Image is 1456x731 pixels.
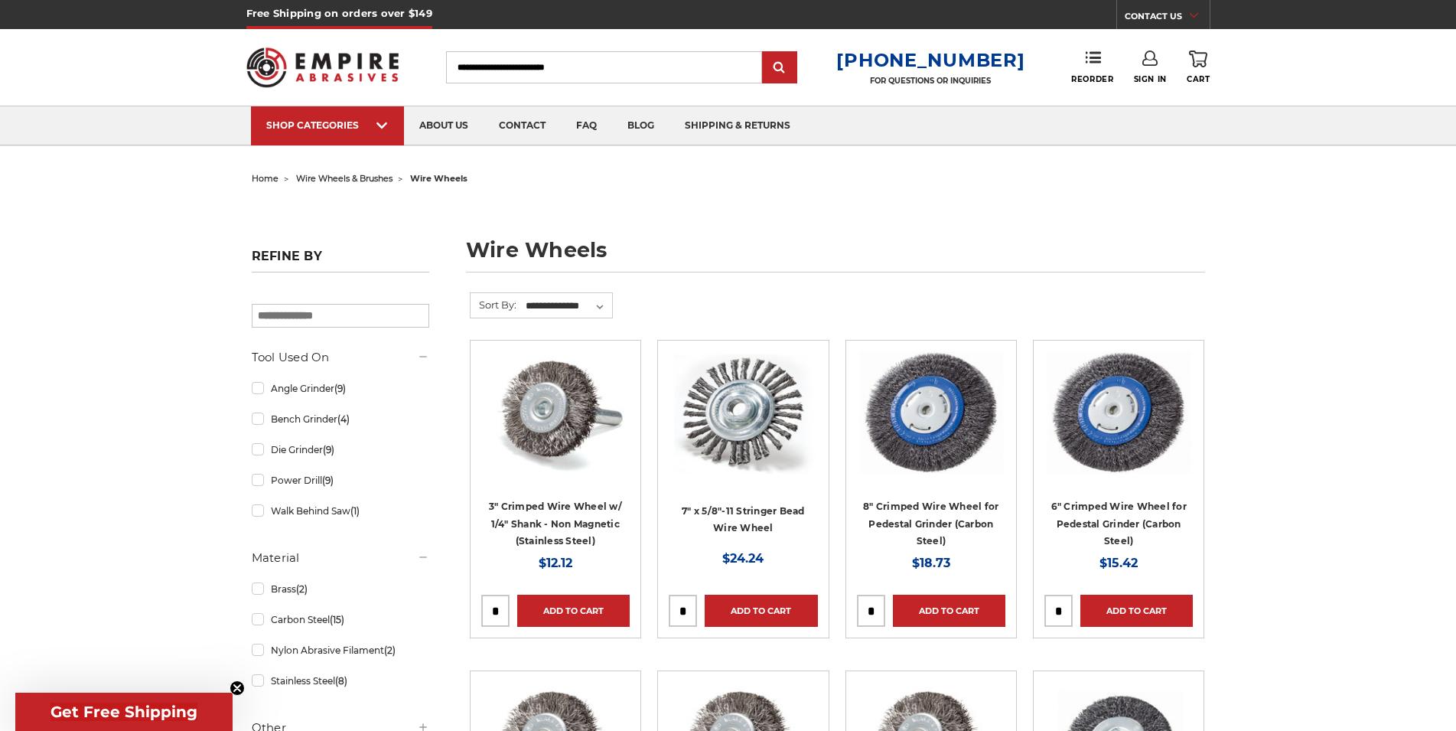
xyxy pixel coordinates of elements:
[50,703,197,721] span: Get Free Shipping
[252,173,278,184] a: home
[335,675,347,687] span: (8)
[1044,351,1193,547] a: 6" Crimped Wire Wheel for Pedestal Grinder
[252,249,429,272] h5: Refine by
[836,49,1024,71] a: [PHONE_NUMBER]
[15,693,233,731] div: Get Free ShippingClose teaser
[252,406,429,432] a: Bench Grinder
[857,351,1005,474] img: 8" Crimped Wire Wheel for Pedestal Grinder
[1187,51,1210,84] a: Cart
[246,38,399,97] img: Empire Abrasives
[252,576,429,602] a: Brass
[836,76,1024,86] p: FOR QUESTIONS OR INQUIRIES
[350,505,360,517] span: (1)
[705,595,817,627] a: Add to Cart
[1099,556,1138,570] span: $15.42
[484,106,561,145] a: contact
[1187,74,1210,84] span: Cart
[539,556,572,570] span: $12.12
[322,475,334,486] span: (9)
[252,436,429,463] a: Die Grinder
[764,53,795,83] input: Submit
[523,295,612,318] select: Sort By:
[296,173,393,184] a: wire wheels & brushes
[334,383,346,394] span: (9)
[330,614,344,625] span: (15)
[266,119,389,131] div: SHOP CATEGORIES
[323,444,334,455] span: (9)
[612,106,669,145] a: blog
[1080,595,1193,627] a: Add to Cart
[1071,51,1113,83] a: Reorder
[481,351,630,474] img: Crimped Wire Wheel with Shank Non Magnetic
[252,667,429,694] a: Stainless Steel
[481,351,630,547] a: Crimped Wire Wheel with Shank Non Magnetic
[252,375,429,402] a: Angle Grinder
[517,595,630,627] a: Add to Cart
[912,556,950,570] span: $18.73
[252,606,429,633] a: Carbon Steel
[404,106,484,145] a: about us
[384,645,396,656] span: (2)
[252,348,429,367] h5: Tool Used On
[1071,74,1113,84] span: Reorder
[252,549,429,567] h5: Material
[337,413,350,425] span: (4)
[252,467,429,494] a: Power Drill
[252,498,429,524] a: Walk Behind Saw
[669,106,806,145] a: shipping & returns
[466,240,1205,272] h1: wire wheels
[410,173,467,184] span: wire wheels
[722,551,764,566] span: $24.24
[1134,74,1167,84] span: Sign In
[893,595,1005,627] a: Add to Cart
[857,351,1005,547] a: 8" Crimped Wire Wheel for Pedestal Grinder
[252,637,429,664] a: Nylon Abrasive Filament
[669,351,817,474] img: 7" x 5/8"-11 Stringer Bead Wire Wheel
[1125,8,1210,29] a: CONTACT US
[561,106,612,145] a: faq
[296,583,308,595] span: (2)
[471,293,516,316] label: Sort By:
[669,351,817,547] a: 7" x 5/8"-11 Stringer Bead Wire Wheel
[230,680,245,696] button: Close teaser
[1044,351,1193,474] img: 6" Crimped Wire Wheel for Pedestal Grinder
